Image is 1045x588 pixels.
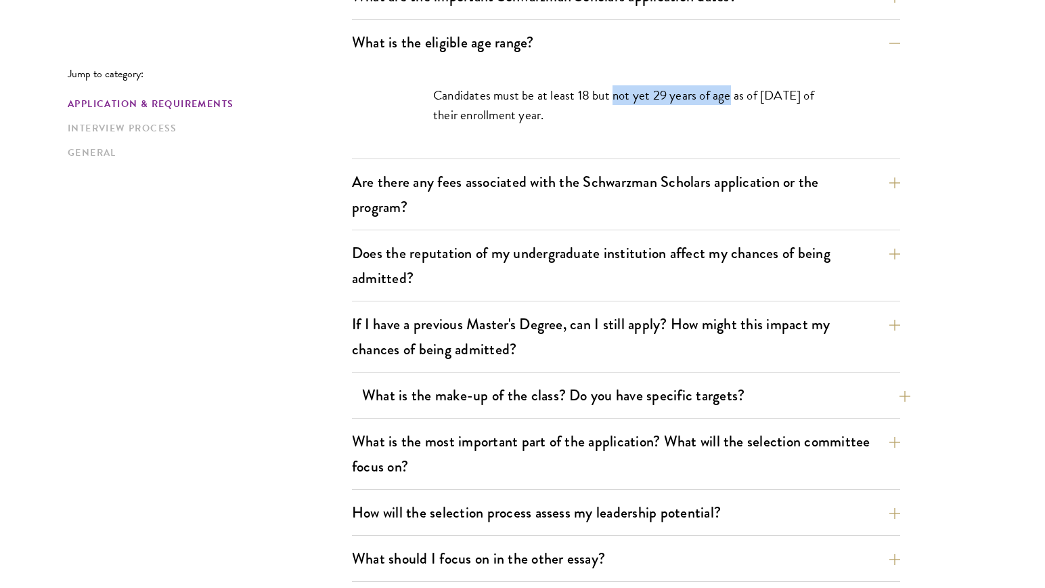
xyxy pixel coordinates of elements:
button: What is the most important part of the application? What will the selection committee focus on? [352,426,900,482]
p: Candidates must be at least 18 but not yet 29 years of age as of [DATE] of their enrollment year. [433,85,819,125]
button: What should I focus on in the other essay? [352,543,900,574]
button: If I have a previous Master's Degree, can I still apply? How might this impact my chances of bein... [352,309,900,364]
button: Does the reputation of my undergraduate institution affect my chances of being admitted? [352,238,900,293]
button: Are there any fees associated with the Schwarzman Scholars application or the program? [352,167,900,222]
a: Interview Process [68,121,344,135]
p: Jump to category: [68,68,352,80]
a: Application & Requirements [68,97,344,111]
button: How will the selection process assess my leadership potential? [352,497,900,528]
a: General [68,146,344,160]
button: What is the make-up of the class? Do you have specific targets? [362,380,910,411]
button: What is the eligible age range? [352,27,900,58]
